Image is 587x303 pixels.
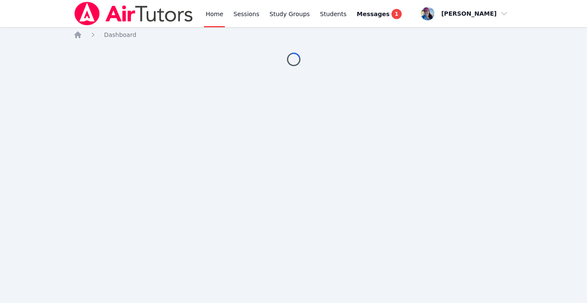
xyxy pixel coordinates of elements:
[74,31,514,39] nav: Breadcrumb
[74,2,194,25] img: Air Tutors
[391,9,402,19] span: 1
[357,10,389,18] span: Messages
[104,31,136,38] span: Dashboard
[104,31,136,39] a: Dashboard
